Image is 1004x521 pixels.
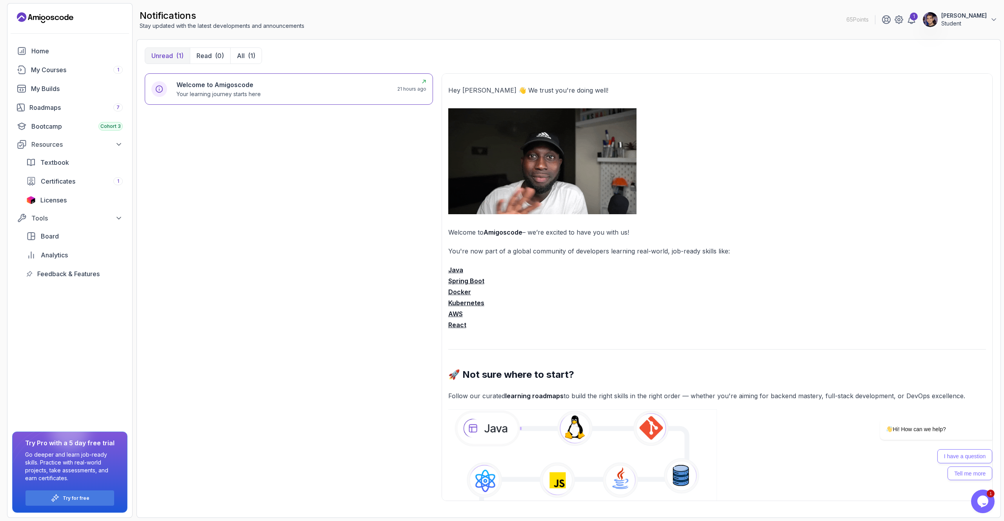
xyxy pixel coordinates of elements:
span: 1 [117,178,119,184]
img: Welcome GIF [448,108,637,214]
a: courses [12,62,127,78]
p: Go deeper and learn job-ready skills. Practice with real-world projects, take assessments, and ea... [25,451,115,482]
button: Unread(1) [145,48,190,64]
button: Try for free [25,490,115,506]
img: jetbrains icon [26,196,36,204]
div: Bootcamp [31,122,123,131]
button: user profile image[PERSON_NAME]Student [922,12,998,27]
a: 1 [907,15,916,24]
p: [PERSON_NAME] [941,12,987,20]
div: Resources [31,140,123,149]
span: 7 [116,104,120,111]
strong: Amigoscode [484,228,522,236]
p: Hey [PERSON_NAME] 👋 We trust you're doing well! [448,85,986,96]
div: Roadmaps [29,103,123,112]
p: Unread [151,51,173,60]
a: textbook [22,155,127,170]
span: Analytics [41,250,68,260]
p: Follow our curated to build the right skills in the right order — whether you're aiming for backe... [448,390,986,401]
a: Docker [448,288,471,296]
p: All [237,51,245,60]
p: 21 hours ago [397,86,426,92]
button: Read(0) [190,48,230,64]
h6: Welcome to Amigoscode [176,80,261,89]
strong: learning roadmaps [505,392,564,400]
div: My Builds [31,84,123,93]
div: Tools [31,213,123,223]
a: Java [448,266,463,274]
h2: 🚀 Not sure where to start? [448,368,986,381]
div: (0) [215,51,224,60]
button: Tools [12,211,127,225]
p: You're now part of a global community of developers learning real-world, job-ready skills like: [448,246,986,257]
div: 1 [910,13,918,20]
a: board [22,228,127,244]
span: Licenses [40,195,67,205]
span: Cohort 3 [100,123,121,129]
a: home [12,43,127,59]
a: bootcamp [12,118,127,134]
a: Landing page [17,11,73,24]
div: (1) [176,51,184,60]
a: AWS [448,310,463,318]
div: (1) [248,51,255,60]
a: certificates [22,173,127,189]
button: All(1) [230,48,262,64]
a: Kubernetes [448,299,484,307]
p: Read [196,51,212,60]
a: feedback [22,266,127,282]
span: 1 [117,67,119,73]
a: builds [12,81,127,97]
a: Try for free [63,495,89,501]
span: Feedback & Features [37,269,100,279]
p: Welcome to – we’re excited to have you with us! [448,227,986,238]
p: Student [941,20,987,27]
a: licenses [22,192,127,208]
span: Textbook [40,158,69,167]
p: Your learning journey starts here [176,90,261,98]
a: React [448,321,466,329]
a: roadmaps [12,100,127,115]
iframe: chat widget [971,490,996,513]
span: Board [41,231,59,241]
a: Spring Boot [448,277,484,285]
p: 65 Points [846,16,869,24]
a: analytics [22,247,127,263]
iframe: chat widget [855,348,996,486]
div: My Courses [31,65,123,75]
div: Home [31,46,123,56]
span: Certificates [41,177,75,186]
img: user profile image [923,12,938,27]
h2: notifications [140,9,304,22]
button: Resources [12,137,127,151]
p: Stay updated with the latest developments and announcements [140,22,304,30]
